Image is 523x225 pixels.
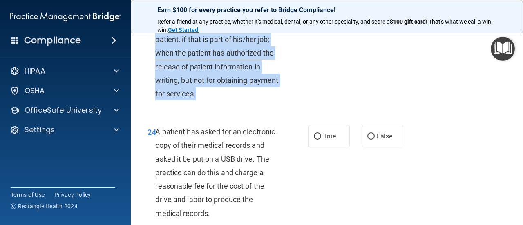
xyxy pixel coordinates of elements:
[25,86,45,96] p: OSHA
[10,9,121,25] img: PMB logo
[147,127,156,137] span: 24
[390,18,426,25] strong: $100 gift card
[25,105,102,115] p: OfficeSafe University
[168,27,198,33] strong: Get Started
[323,132,336,140] span: True
[11,202,78,210] span: Ⓒ Rectangle Health 2024
[155,127,275,217] span: A patient has asked for an electronic copy of their medical records and asked it be put on a USB ...
[10,86,119,96] a: OSHA
[155,8,278,98] span: A practice can disclose patient health information for the treatment of a patient, if that is par...
[168,27,199,33] a: Get Started
[11,191,45,199] a: Terms of Use
[157,6,496,14] p: Earn $100 for every practice you refer to Bridge Compliance!
[10,125,119,135] a: Settings
[157,18,390,25] span: Refer a friend at any practice, whether it's medical, dental, or any other speciality, and score a
[491,37,515,61] button: Open Resource Center
[157,18,493,33] span: ! That's what we call a win-win.
[367,134,375,140] input: False
[54,191,91,199] a: Privacy Policy
[377,132,393,140] span: False
[10,66,119,76] a: HIPAA
[314,134,321,140] input: True
[25,125,55,135] p: Settings
[10,105,119,115] a: OfficeSafe University
[25,66,45,76] p: HIPAA
[24,35,81,46] h4: Compliance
